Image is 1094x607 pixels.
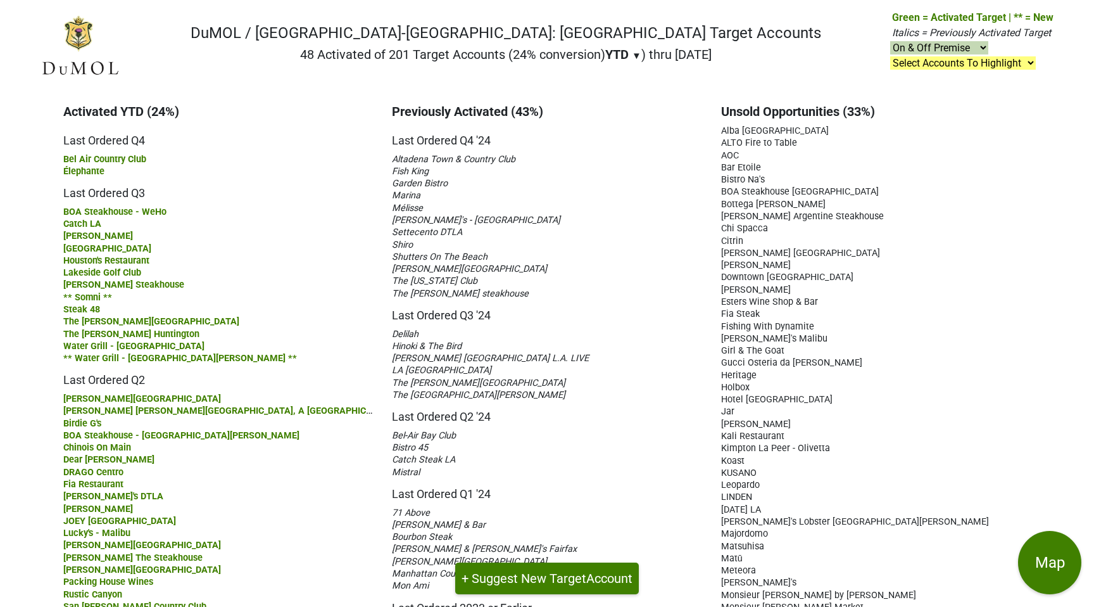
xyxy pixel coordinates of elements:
[721,553,743,564] span: Matū
[392,124,701,148] h5: Last Ordered Q4 '24
[392,353,589,364] span: [PERSON_NAME] [GEOGRAPHIC_DATA] L.A. LIVE
[392,378,565,388] span: The [PERSON_NAME][GEOGRAPHIC_DATA]
[63,565,221,575] span: [PERSON_NAME][GEOGRAPHIC_DATA]
[392,520,486,530] span: [PERSON_NAME] & Bar
[63,353,297,364] span: ** Water Grill - [GEOGRAPHIC_DATA][PERSON_NAME] **
[392,215,560,226] span: [PERSON_NAME]'s - [GEOGRAPHIC_DATA]
[721,382,750,393] span: Holbox
[721,223,768,234] span: Chi Spacca
[63,104,373,119] h3: Activated YTD (24%)
[392,390,565,400] span: The [GEOGRAPHIC_DATA][PERSON_NAME]
[721,104,1031,119] h3: Unsold Opportunities (33%)
[392,341,462,352] span: Hinoki & The Bird
[721,162,761,173] span: Bar Etoile
[392,478,701,501] h5: Last Ordered Q1 '24
[455,563,639,594] button: + Suggest New TargetAccount
[392,264,547,274] span: [PERSON_NAME][GEOGRAPHIC_DATA]
[63,243,151,254] span: [GEOGRAPHIC_DATA]
[392,227,462,238] span: Settecento DTLA
[63,166,104,177] span: Élephante
[721,186,879,197] span: BOA Steakhouse [GEOGRAPHIC_DATA]
[63,329,199,340] span: The [PERSON_NAME] Huntington
[392,454,455,465] span: Catch Steak LA
[721,516,989,527] span: [PERSON_NAME]'s Lobster [GEOGRAPHIC_DATA][PERSON_NAME]
[721,577,796,588] span: [PERSON_NAME]'s
[721,468,757,478] span: KUSANO
[721,199,826,210] span: Bottega [PERSON_NAME]
[721,504,761,515] span: [DATE] LA
[721,431,784,442] span: Kali Restaurant
[63,418,101,429] span: Birdie G's
[63,540,221,551] span: [PERSON_NAME][GEOGRAPHIC_DATA]
[721,272,853,283] span: Downtown [GEOGRAPHIC_DATA]
[63,553,203,563] span: [PERSON_NAME] The Steakhouse
[63,219,101,229] span: Catch LA
[721,443,830,454] span: Kimpton La Peer - Olivetta
[63,454,154,465] span: Dear [PERSON_NAME]
[63,124,373,148] h5: Last Ordered Q4
[63,316,239,327] span: The [PERSON_NAME][GEOGRAPHIC_DATA]
[892,27,1051,39] span: Italics = Previously Activated Target
[721,345,784,356] span: Girl & The Goat
[721,541,764,552] span: Matsuhisa
[632,50,641,61] span: ▼
[63,404,395,416] span: [PERSON_NAME] [PERSON_NAME][GEOGRAPHIC_DATA], A [GEOGRAPHIC_DATA]
[721,394,833,405] span: Hotel [GEOGRAPHIC_DATA]
[721,492,752,502] span: LINDEN
[721,284,791,295] span: [PERSON_NAME]
[721,211,884,222] span: [PERSON_NAME] Argentine Steakhouse
[392,154,515,165] span: Altadena Town & Country Club
[392,580,429,591] span: Mon Ami
[721,174,765,185] span: Bistro Na's
[721,419,791,430] span: [PERSON_NAME]
[392,276,477,286] span: The [US_STATE] Club
[392,544,577,554] span: [PERSON_NAME] & [PERSON_NAME]'s Fairfax
[191,47,821,62] h2: 48 Activated of 201 Target Accounts (24% conversion) ) thru [DATE]
[586,571,632,586] span: Account
[63,304,100,315] span: Steak 48
[392,442,428,453] span: Bistro 45
[41,15,120,77] img: DuMOL
[392,166,429,177] span: Fish King
[392,203,423,214] span: Mélisse
[721,333,827,344] span: [PERSON_NAME]'s Malibu
[392,104,701,119] h3: Previously Activated (43%)
[721,480,760,490] span: Leopardo
[392,556,547,567] span: [PERSON_NAME][GEOGRAPHIC_DATA]
[63,504,133,514] span: [PERSON_NAME]
[721,565,756,576] span: Meteora
[63,231,133,241] span: [PERSON_NAME]
[392,288,529,299] span: The [PERSON_NAME] steakhouse
[721,406,734,417] span: Jar
[721,309,760,319] span: Fia Steak
[63,528,130,539] span: Lucky's - Malibu
[892,11,1053,23] span: Green = Activated Target | ** = New
[63,279,184,290] span: [PERSON_NAME] Steakhouse
[63,589,122,600] span: Rustic Canyon
[63,516,176,527] span: JOEY [GEOGRAPHIC_DATA]
[392,430,456,441] span: Bel-Air Bay Club
[392,240,413,250] span: Shiro
[392,329,418,340] span: Delilah
[721,321,814,332] span: Fishing With Dynamite
[63,255,149,266] span: Houston's Restaurant
[392,400,701,424] h5: Last Ordered Q2 '24
[63,364,373,387] h5: Last Ordered Q2
[721,297,818,307] span: Esters Wine Shop & Bar
[721,370,757,381] span: Heritage
[63,393,221,404] span: [PERSON_NAME][GEOGRAPHIC_DATA]
[63,479,123,490] span: Fia Restaurant
[63,467,123,478] span: DRAGO Centro
[63,267,141,278] span: Lakeside Golf Club
[721,236,743,246] span: Citrin
[721,590,916,601] span: Monsieur [PERSON_NAME] by [PERSON_NAME]
[63,577,153,587] span: Packing House Wines
[392,299,701,323] h5: Last Ordered Q3 '24
[721,260,791,271] span: [PERSON_NAME]
[392,365,491,376] span: LA [GEOGRAPHIC_DATA]
[63,430,299,441] span: BOA Steakhouse - [GEOGRAPHIC_DATA][PERSON_NAME]
[392,532,452,542] span: Bourbon Steak
[392,508,430,518] span: 71 Above
[392,467,420,478] span: Mistral
[63,154,146,165] span: Bel Air Country Club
